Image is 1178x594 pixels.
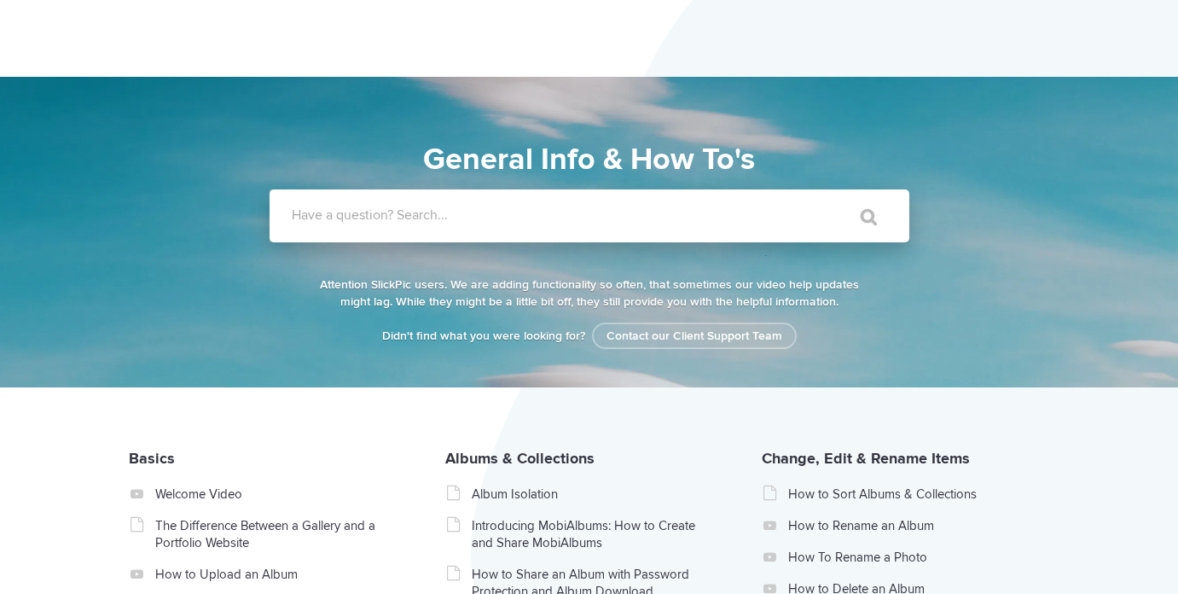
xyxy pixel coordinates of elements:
[316,277,862,311] p: Attention SlickPic users. We are adding functionality so often, that sometimes our video help upd...
[788,549,1030,566] a: How To Rename a Photo
[788,486,1030,503] a: How to Sort Albums & Collections
[155,566,397,583] a: How to Upload an Album
[472,517,713,551] a: Introducing MobiAlbums: How to Create and Share MobiAlbums
[129,449,175,468] a: Basics
[825,196,897,237] input: 
[155,517,397,551] a: The Difference Between a Gallery and a Portfolio Website
[472,486,713,503] a: Album Isolation
[316,328,862,345] p: Didn't find what you were looking for?
[155,486,397,503] a: Welcome Video
[762,449,970,468] a: Change, Edit & Rename Items
[445,449,595,468] a: Albums & Collections
[193,137,986,183] h1: General Info & How To's
[292,207,931,224] label: Have a question? Search...
[592,323,797,349] a: Contact our Client Support Team
[788,517,1030,534] a: How to Rename an Album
